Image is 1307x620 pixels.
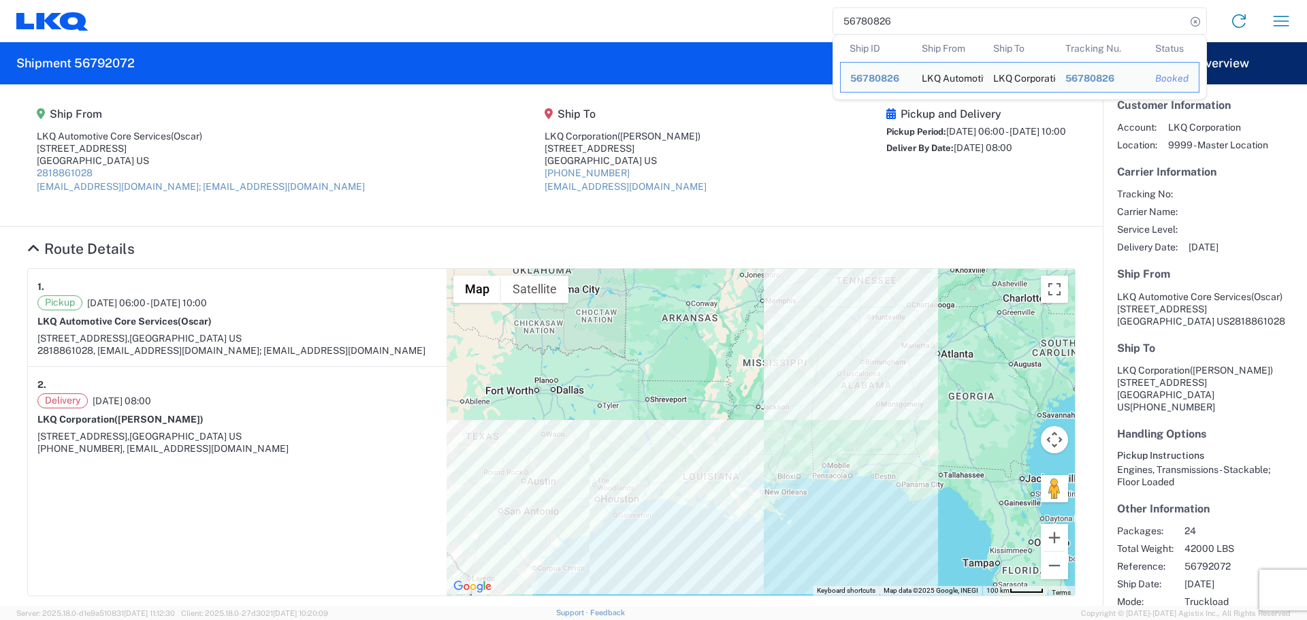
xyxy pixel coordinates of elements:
[1117,188,1178,200] span: Tracking No:
[37,376,46,393] strong: 2.
[545,142,707,154] div: [STREET_ADDRESS]
[922,63,975,92] div: LKQ Automotive Core Services
[181,609,328,617] span: Client: 2025.18.0-27d3021
[114,414,204,425] span: ([PERSON_NAME])
[1117,291,1251,302] span: LKQ Automotive Core Services
[1117,304,1207,314] span: [STREET_ADDRESS]
[1117,99,1293,112] h5: Customer Information
[453,276,501,303] button: Show street map
[954,142,1012,153] span: [DATE] 08:00
[37,393,88,408] span: Delivery
[1117,595,1174,608] span: Mode:
[37,130,365,142] div: LKQ Automotive Core Services
[16,609,175,617] span: Server: 2025.18.0-d1e9a510831
[1041,524,1068,551] button: Zoom in
[1052,589,1071,596] a: Terms
[1117,206,1178,218] span: Carrier Name:
[993,63,1046,92] div: LKQ Corporation
[556,608,590,617] a: Support
[617,131,700,142] span: ([PERSON_NAME])
[833,8,1186,34] input: Shipment, tracking or reference number
[1184,542,1301,555] span: 42000 LBS
[1041,276,1068,303] button: Toggle fullscreen view
[1117,364,1293,413] address: [GEOGRAPHIC_DATA] US
[545,108,707,120] h5: Ship To
[1117,525,1174,537] span: Packages:
[850,72,903,84] div: 56780826
[37,316,212,327] strong: LKQ Automotive Core Services
[1117,139,1157,151] span: Location:
[1146,35,1199,62] th: Status
[1117,365,1273,388] span: LKQ Corporation [STREET_ADDRESS]
[1168,139,1268,151] span: 9999 - Master Location
[37,278,44,295] strong: 1.
[178,316,212,327] span: (Oscar)
[501,276,568,303] button: Show satellite imagery
[1229,316,1285,327] span: 2818861028
[450,578,495,595] img: Google
[87,297,207,309] span: [DATE] 06:00 - [DATE] 10:00
[1041,426,1068,453] button: Map camera controls
[37,344,437,357] div: 2818861028, [EMAIL_ADDRESS][DOMAIN_NAME]; [EMAIL_ADDRESS][DOMAIN_NAME]
[1184,578,1301,590] span: [DATE]
[129,333,242,344] span: [GEOGRAPHIC_DATA] US
[1190,365,1273,376] span: ([PERSON_NAME])
[37,414,204,425] strong: LKQ Corporation
[1184,525,1301,537] span: 24
[273,609,328,617] span: [DATE] 10:20:09
[817,586,875,595] button: Keyboard shortcuts
[37,154,365,167] div: [GEOGRAPHIC_DATA] US
[912,35,984,62] th: Ship From
[1056,35,1146,62] th: Tracking Nu.
[37,167,93,178] a: 2818861028
[1117,427,1293,440] h5: Handling Options
[545,154,707,167] div: [GEOGRAPHIC_DATA] US
[1065,73,1114,84] span: 56780826
[1189,241,1219,253] span: [DATE]
[850,73,899,84] span: 56780826
[1117,241,1178,253] span: Delivery Date:
[1041,552,1068,579] button: Zoom out
[545,167,630,178] a: [PHONE_NUMBER]
[1117,502,1293,515] h5: Other Information
[1117,267,1293,280] h5: Ship From
[1130,402,1215,412] span: [PHONE_NUMBER]
[1117,560,1174,572] span: Reference:
[886,143,954,153] span: Deliver By Date:
[37,181,365,192] a: [EMAIL_ADDRESS][DOMAIN_NAME]; [EMAIL_ADDRESS][DOMAIN_NAME]
[886,108,1066,120] h5: Pickup and Delivery
[982,586,1048,595] button: Map Scale: 100 km per 46 pixels
[37,108,365,120] h5: Ship From
[16,55,135,71] h2: Shipment 56792072
[37,295,82,310] span: Pickup
[1117,578,1174,590] span: Ship Date:
[171,131,202,142] span: (Oscar)
[1117,342,1293,355] h5: Ship To
[93,395,151,407] span: [DATE] 08:00
[1065,72,1136,84] div: 56780826
[37,431,129,442] span: [STREET_ADDRESS],
[1117,450,1293,461] h6: Pickup Instructions
[37,142,365,154] div: [STREET_ADDRESS]
[1117,291,1293,327] address: [GEOGRAPHIC_DATA] US
[590,608,625,617] a: Feedback
[1117,542,1174,555] span: Total Weight:
[886,127,946,137] span: Pickup Period:
[37,333,129,344] span: [STREET_ADDRESS],
[884,587,978,594] span: Map data ©2025 Google, INEGI
[1117,165,1293,178] h5: Carrier Information
[1117,223,1178,235] span: Service Level:
[1081,607,1291,619] span: Copyright © [DATE]-[DATE] Agistix Inc., All Rights Reserved
[1155,72,1189,84] div: Booked
[1184,595,1301,608] span: Truckload
[1251,291,1282,302] span: (Oscar)
[986,587,1010,594] span: 100 km
[1168,121,1268,133] span: LKQ Corporation
[27,240,135,257] a: Hide Details
[840,35,912,62] th: Ship ID
[450,578,495,595] a: Open this area in Google Maps (opens a new window)
[1041,475,1068,502] button: Drag Pegman onto the map to open Street View
[545,130,707,142] div: LKQ Corporation
[124,609,175,617] span: [DATE] 11:12:30
[545,181,707,192] a: [EMAIL_ADDRESS][DOMAIN_NAME]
